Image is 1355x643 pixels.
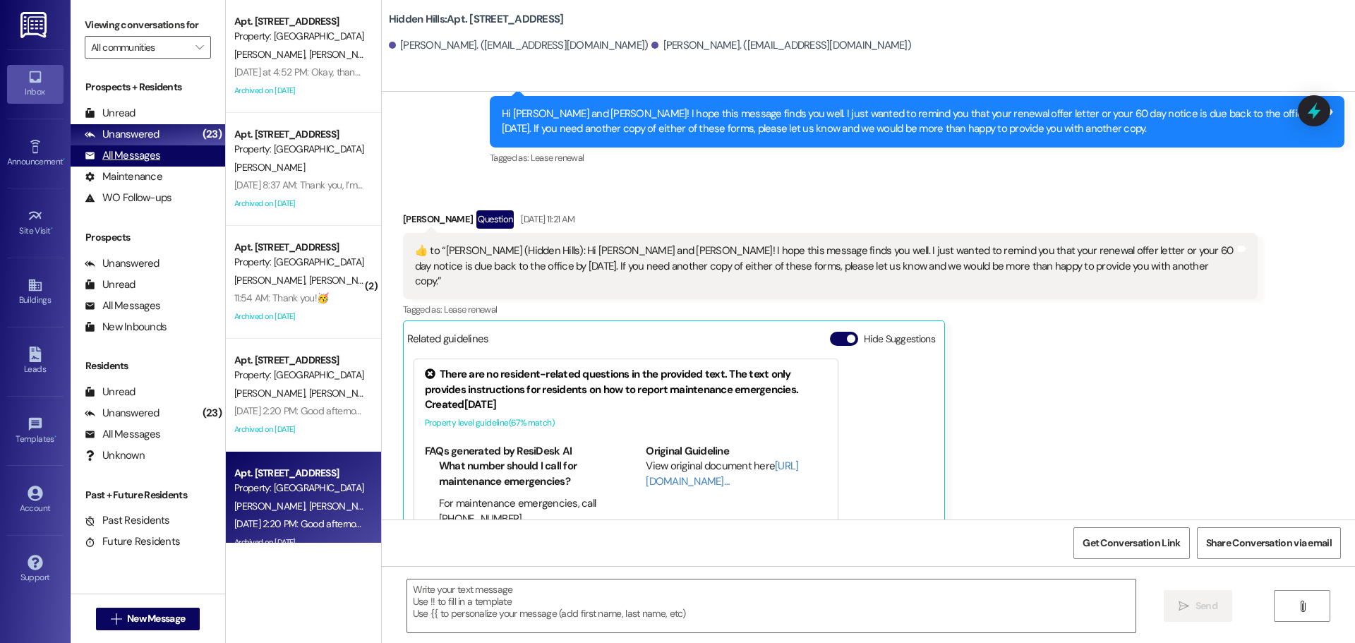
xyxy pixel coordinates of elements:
[234,500,309,512] span: [PERSON_NAME]
[234,14,365,29] div: Apt. [STREET_ADDRESS]
[234,142,365,157] div: Property: [GEOGRAPHIC_DATA]
[7,273,64,311] a: Buildings
[308,274,379,287] span: [PERSON_NAME]
[439,459,606,489] li: What number should I call for maintenance emergencies?
[407,332,489,352] div: Related guidelines
[63,155,65,164] span: •
[7,481,64,519] a: Account
[234,387,309,399] span: [PERSON_NAME]
[85,385,135,399] div: Unread
[1206,536,1332,551] span: Share Conversation via email
[71,230,225,245] div: Prospects
[85,406,159,421] div: Unanswered
[1083,536,1180,551] span: Get Conversation Link
[476,210,514,228] div: Question
[71,359,225,373] div: Residents
[51,224,53,234] span: •
[646,444,729,458] b: Original Guideline
[425,367,827,397] div: There are no resident-related questions in the provided text. The text only provides instructions...
[96,608,200,630] button: New Message
[7,412,64,450] a: Templates •
[71,80,225,95] div: Prospects + Residents
[195,42,203,53] i: 
[234,292,328,304] div: 11:54 AM: Thank you!🥳
[85,127,159,142] div: Unanswered
[71,488,225,503] div: Past + Future Residents
[20,12,49,38] img: ResiDesk Logo
[85,169,162,184] div: Maintenance
[85,534,180,549] div: Future Residents
[234,481,365,495] div: Property: [GEOGRAPHIC_DATA]
[389,38,649,53] div: [PERSON_NAME]. ([EMAIL_ADDRESS][DOMAIN_NAME])
[199,124,225,145] div: (23)
[403,299,1258,320] div: Tagged as:
[646,459,798,488] a: [URL][DOMAIN_NAME]…
[234,517,1352,530] div: [DATE] 2:20 PM: Good afternoon! Just a sweet reminder that our Kona Ice Resident Event is happeni...
[85,320,167,335] div: New Inbounds
[233,534,366,551] div: Archived on [DATE]
[7,551,64,589] a: Support
[7,342,64,380] a: Leads
[234,161,305,174] span: [PERSON_NAME]
[651,38,911,53] div: [PERSON_NAME]. ([EMAIL_ADDRESS][DOMAIN_NAME])
[403,210,1258,233] div: [PERSON_NAME]
[517,212,574,227] div: [DATE] 11:21 AM
[85,191,171,205] div: WO Follow-ups
[85,277,135,292] div: Unread
[199,402,225,424] div: (23)
[425,397,827,412] div: Created [DATE]
[91,36,188,59] input: All communities
[233,195,366,212] div: Archived on [DATE]
[85,448,145,463] div: Unknown
[234,353,365,368] div: Apt. [STREET_ADDRESS]
[234,466,365,481] div: Apt. [STREET_ADDRESS]
[1164,590,1232,622] button: Send
[425,416,827,431] div: Property level guideline ( 67 % match)
[85,427,160,442] div: All Messages
[7,204,64,242] a: Site Visit •
[415,244,1235,289] div: ​👍​ to “ [PERSON_NAME] (Hidden Hills): Hi [PERSON_NAME] and [PERSON_NAME]! I hope this message fi...
[233,82,366,100] div: Archived on [DATE]
[1179,601,1189,612] i: 
[864,332,935,347] label: Hide Suggestions
[234,29,365,44] div: Property: [GEOGRAPHIC_DATA]
[233,421,366,438] div: Archived on [DATE]
[85,299,160,313] div: All Messages
[85,14,211,36] label: Viewing conversations for
[1073,527,1189,559] button: Get Conversation Link
[1297,601,1308,612] i: 
[308,48,379,61] span: [PERSON_NAME]
[234,404,1352,417] div: [DATE] 2:20 PM: Good afternoon! Just a sweet reminder that our Kona Ice Resident Event is happeni...
[234,179,481,191] div: [DATE] 8:37 AM: Thank you, I’m hopeful things will be ok soon.
[490,148,1344,168] div: Tagged as:
[1196,599,1217,613] span: Send
[389,12,564,27] b: Hidden Hills: Apt. [STREET_ADDRESS]
[1197,527,1341,559] button: Share Conversation via email
[234,48,309,61] span: [PERSON_NAME]
[308,500,379,512] span: [PERSON_NAME]
[234,66,379,78] div: [DATE] at 4:52 PM: Okay, thank you!
[531,152,584,164] span: Lease renewal
[234,368,365,383] div: Property: [GEOGRAPHIC_DATA]
[234,255,365,270] div: Property: [GEOGRAPHIC_DATA]
[85,513,170,528] div: Past Residents
[234,240,365,255] div: Apt. [STREET_ADDRESS]
[85,148,160,163] div: All Messages
[425,444,572,458] b: FAQs generated by ResiDesk AI
[85,256,159,271] div: Unanswered
[502,107,1322,137] div: Hi [PERSON_NAME] and [PERSON_NAME]! I hope this message finds you well. I just wanted to remind y...
[85,106,135,121] div: Unread
[646,459,827,489] div: View original document here
[439,496,606,527] li: For maintenance emergencies, call [PHONE_NUMBER].
[233,308,366,325] div: Archived on [DATE]
[444,304,498,316] span: Lease renewal
[127,611,185,626] span: New Message
[308,387,379,399] span: [PERSON_NAME]
[7,65,64,103] a: Inbox
[111,613,121,625] i: 
[54,432,56,442] span: •
[234,274,309,287] span: [PERSON_NAME]
[234,127,365,142] div: Apt. [STREET_ADDRESS]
